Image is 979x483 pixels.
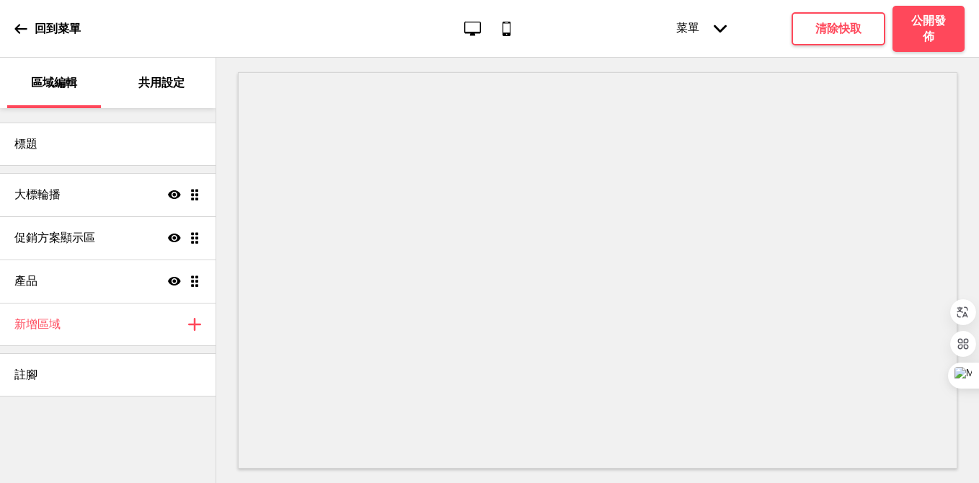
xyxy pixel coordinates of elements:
[14,9,81,48] a: 回到菜單
[892,6,965,52] button: 公開發佈
[14,316,61,332] h4: 新增區域
[792,12,885,45] button: 清除快取
[14,136,37,152] h4: 標題
[14,367,37,383] h4: 註腳
[662,6,741,50] div: 菜單
[14,230,95,246] h4: 促銷方案顯示區
[815,21,861,37] h4: 清除快取
[907,13,950,45] h4: 公開發佈
[138,75,185,91] p: 共用設定
[14,273,37,289] h4: 產品
[14,187,61,203] h4: 大標輪播
[35,21,81,37] p: 回到菜單
[31,75,77,91] p: 區域編輯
